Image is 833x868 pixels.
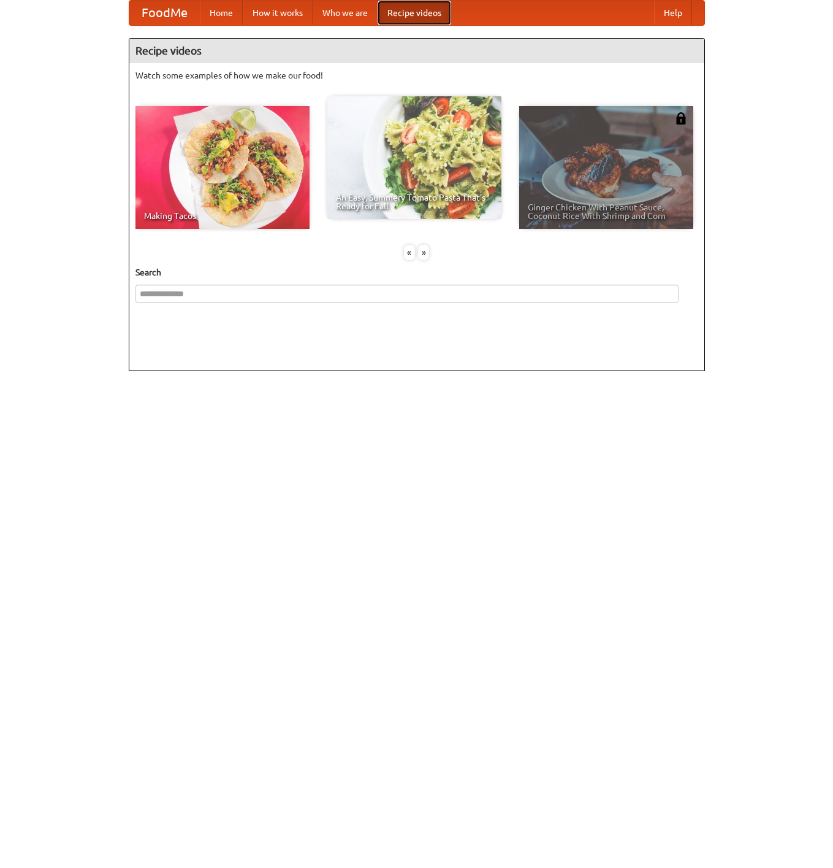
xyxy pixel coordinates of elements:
div: « [404,245,415,260]
a: FoodMe [129,1,200,25]
h5: Search [135,266,698,278]
a: How it works [243,1,313,25]
img: 483408.png [675,112,687,125]
a: Home [200,1,243,25]
span: Making Tacos [144,212,301,220]
span: An Easy, Summery Tomato Pasta That's Ready for Fall [336,193,493,210]
a: Who we are [313,1,378,25]
a: Help [654,1,692,25]
p: Watch some examples of how we make our food! [135,69,698,82]
a: Recipe videos [378,1,451,25]
a: Making Tacos [135,106,310,229]
div: » [418,245,429,260]
a: An Easy, Summery Tomato Pasta That's Ready for Fall [327,96,501,219]
h4: Recipe videos [129,39,704,63]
